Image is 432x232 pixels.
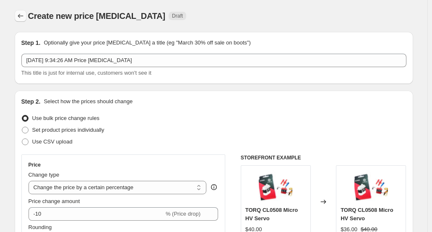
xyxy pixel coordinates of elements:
span: This title is just for internal use, customers won't see it [21,70,151,76]
h2: Step 1. [21,39,41,47]
p: Optionally give your price [MEDICAL_DATA] a title (eg "March 30% off sale on boots") [44,39,250,47]
span: TORQ CL0508 Micro HV Servo [341,207,393,222]
p: Select how the prices should change [44,97,133,106]
span: Draft [172,13,183,19]
img: 20181009_0921441_80x.jpg [259,170,292,203]
span: TORQ CL0508 Micro HV Servo [245,207,298,222]
span: Change type [29,172,60,178]
h2: Step 2. [21,97,41,106]
h3: Price [29,162,41,168]
span: Price change amount [29,198,80,204]
img: 20181009_0921441_80x.jpg [354,170,388,203]
span: % (Price drop) [166,211,200,217]
div: help [210,183,218,191]
span: Set product prices individually [32,127,104,133]
span: Use bulk price change rules [32,115,99,121]
span: Use CSV upload [32,138,73,145]
span: Create new price [MEDICAL_DATA] [28,11,166,21]
button: Price change jobs [15,10,26,22]
span: Rounding [29,224,52,230]
input: 30% off holiday sale [21,54,406,67]
h6: STOREFRONT EXAMPLE [241,154,406,161]
input: -15 [29,207,164,221]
